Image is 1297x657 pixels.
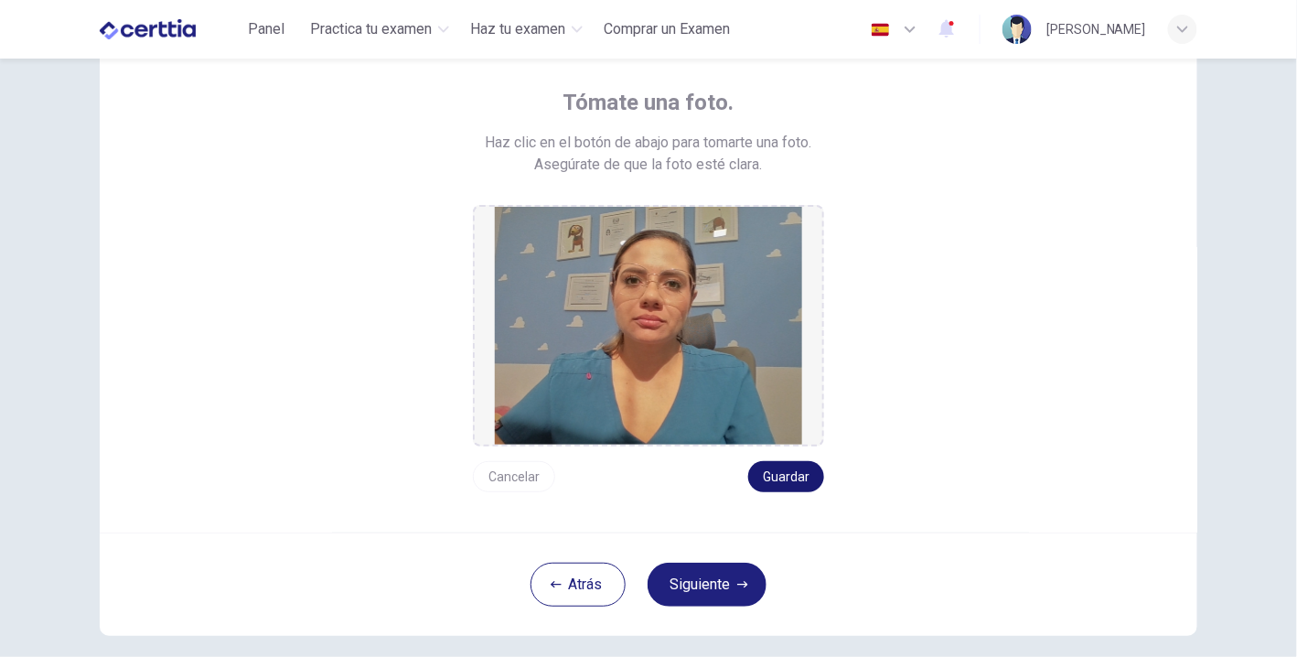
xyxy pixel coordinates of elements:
[464,13,590,46] button: Haz tu examen
[473,461,555,492] button: Cancelar
[495,207,802,445] img: preview screemshot
[1002,15,1032,44] img: Profile picture
[597,13,738,46] button: Comprar un Examen
[563,88,734,117] span: Tómate una foto.
[238,13,296,46] button: Panel
[1046,18,1146,40] div: [PERSON_NAME]
[100,11,196,48] img: CERTTIA logo
[100,11,238,48] a: CERTTIA logo
[648,563,766,607] button: Siguiente
[486,132,812,154] span: Haz clic en el botón de abajo para tomarte una foto.
[869,23,892,37] img: es
[304,13,456,46] button: Practica tu examen
[531,563,626,607] button: Atrás
[471,18,566,40] span: Haz tu examen
[311,18,433,40] span: Practica tu examen
[535,154,763,176] span: Asegúrate de que la foto esté clara.
[748,461,824,492] button: Guardar
[605,18,731,40] span: Comprar un Examen
[249,18,285,40] span: Panel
